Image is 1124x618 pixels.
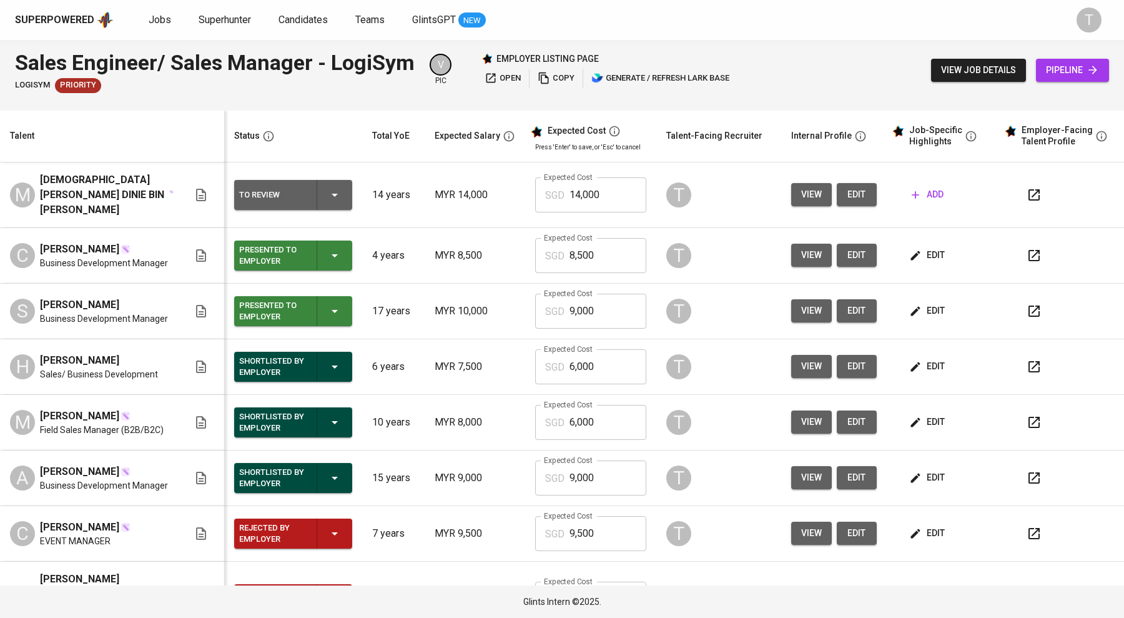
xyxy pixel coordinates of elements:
[10,182,35,207] div: M
[435,359,515,374] p: MYR 7,500
[791,411,832,434] button: view
[40,479,168,492] span: Business Development Manager
[892,125,904,137] img: glints_star.svg
[545,304,564,319] p: SGD
[234,241,353,271] button: Presented to Employer
[538,71,574,86] span: copy
[121,411,131,421] img: magic_wand.svg
[40,424,164,436] span: Field Sales Manager (B2B/B2C)
[847,470,867,486] span: edit
[837,522,877,545] a: edit
[545,188,564,203] p: SGD
[837,355,877,378] button: edit
[931,59,1026,82] button: view job details
[545,360,564,375] p: SGD
[1077,7,1102,32] div: T
[239,187,307,203] div: To Review
[372,415,415,430] p: 10 years
[837,411,877,434] button: edit
[435,526,515,541] p: MYR 9,500
[912,470,945,486] span: edit
[55,79,101,91] span: Priority
[55,78,101,93] div: New Job received from Demand Team
[435,128,500,144] div: Expected Salary
[847,359,867,374] span: edit
[372,359,415,374] p: 6 years
[40,172,168,217] span: [DEMOGRAPHIC_DATA][PERSON_NAME] DINIE BIN [PERSON_NAME]
[239,297,307,325] div: Presented to Employer
[912,526,945,541] span: edit
[40,520,119,535] span: [PERSON_NAME]
[481,69,524,88] button: open
[545,527,564,542] p: SGD
[435,471,515,486] p: MYR 9,000
[837,299,877,322] button: edit
[279,14,328,26] span: Candidates
[847,303,867,319] span: edit
[666,410,691,435] div: T
[372,248,415,263] p: 4 years
[837,466,877,489] button: edit
[909,125,962,147] div: Job-Specific Highlights
[481,53,493,64] img: Glints Star
[791,466,832,489] button: view
[199,12,254,28] a: Superhunter
[435,187,515,202] p: MYR 14,000
[837,244,877,267] button: edit
[801,526,822,541] span: view
[239,464,307,492] div: Shortlisted by Employer
[1046,62,1099,78] span: pipeline
[234,463,353,493] button: Shortlisted by Employer
[10,243,35,268] div: C
[40,353,119,368] span: [PERSON_NAME]
[234,407,353,437] button: Shortlisted by Employer
[234,584,353,614] button: Rejected by Employer
[435,248,515,263] p: MYR 8,500
[791,299,832,322] button: view
[535,142,646,152] p: Press 'Enter' to save, or 'Esc' to cancel
[941,62,1016,78] span: view job details
[15,11,114,29] a: Superpoweredapp logo
[239,242,307,269] div: Presented to Employer
[372,526,415,541] p: 7 years
[40,242,119,257] span: [PERSON_NAME]
[149,14,171,26] span: Jobs
[430,54,451,86] div: pic
[847,187,867,202] span: edit
[545,416,564,431] p: SGD
[97,11,114,29] img: app logo
[1022,125,1093,147] div: Employer-Facing Talent Profile
[801,414,822,430] span: view
[666,243,691,268] div: T
[530,126,543,138] img: glints_star.svg
[485,71,521,86] span: open
[837,183,877,206] a: edit
[234,352,353,382] button: Shortlisted by Employer
[121,244,131,254] img: magic_wand.svg
[458,14,486,27] span: NEW
[591,72,604,84] img: lark
[666,354,691,379] div: T
[40,464,119,479] span: [PERSON_NAME]
[801,359,822,374] span: view
[791,128,852,144] div: Internal Profile
[591,71,729,86] span: generate / refresh lark base
[239,520,307,547] div: Rejected by Employer
[907,244,950,267] button: edit
[907,299,950,322] button: edit
[10,410,35,435] div: M
[412,12,486,28] a: GlintsGPT NEW
[548,126,606,137] div: Expected Cost
[1004,125,1017,137] img: glints_star.svg
[912,247,945,263] span: edit
[545,471,564,486] p: SGD
[1036,59,1109,82] a: pipeline
[801,247,822,263] span: view
[40,257,168,269] span: Business Development Manager
[372,471,415,486] p: 15 years
[372,128,410,144] div: Total YoE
